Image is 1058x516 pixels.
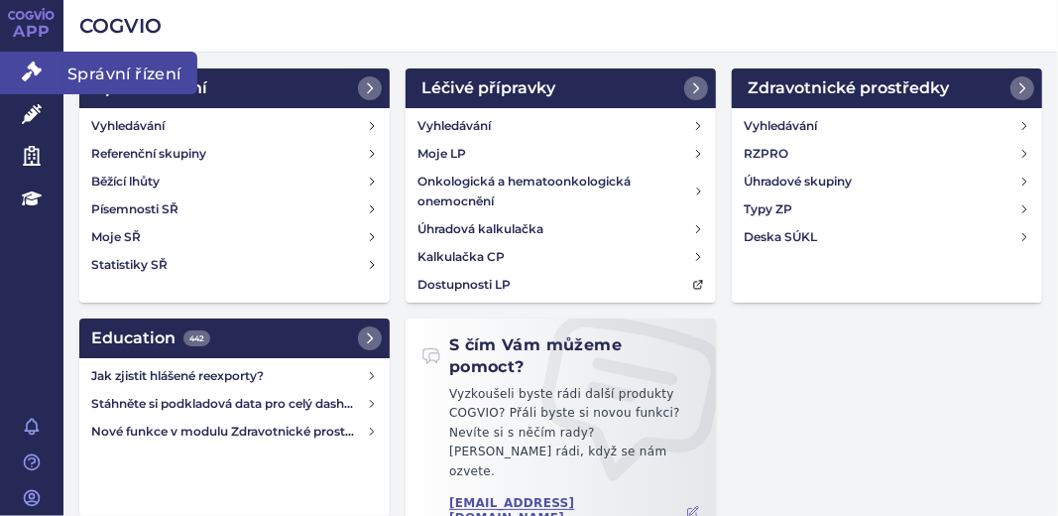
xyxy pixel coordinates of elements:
a: RZPRO [736,140,1038,168]
h4: Moje LP [417,144,466,164]
span: 442 [183,330,210,346]
h2: Education [91,326,210,350]
a: Moje LP [410,140,712,168]
h4: Statistiky SŘ [91,255,168,275]
span: Správní řízení [63,52,197,93]
h4: Vyhledávání [744,116,817,136]
h4: RZPRO [744,144,788,164]
h4: Deska SÚKL [744,227,817,247]
a: Jak zjistit hlášené reexporty? [83,362,386,390]
a: Správní řízení [79,68,390,108]
h4: Nové funkce v modulu Zdravotnické prostředky [91,422,366,442]
a: Písemnosti SŘ [83,195,386,223]
a: Nové funkce v modulu Zdravotnické prostředky [83,418,386,446]
h4: Jak zjistit hlášené reexporty? [91,366,366,386]
h4: Písemnosti SŘ [91,199,178,219]
a: Education442 [79,319,390,358]
h2: S čím Vám můžeme pomoct? [421,334,700,379]
h4: Referenční skupiny [91,144,206,164]
h4: Vyhledávání [91,116,165,136]
a: Referenční skupiny [83,140,386,168]
h2: Léčivé přípravky [421,76,555,100]
h4: Vyhledávání [417,116,491,136]
a: Moje SŘ [83,223,386,251]
a: Vyhledávání [83,112,386,140]
a: Typy ZP [736,195,1038,223]
h4: Běžící lhůty [91,172,160,192]
a: Stáhněte si podkladová data pro celý dashboard nebo obrázek grafu v COGVIO App modulu Analytics [83,390,386,418]
a: Kalkulačka CP [410,243,712,271]
a: Zdravotnické prostředky [732,68,1042,108]
a: Vyhledávání [736,112,1038,140]
h4: Kalkulačka CP [417,247,505,267]
h4: Moje SŘ [91,227,141,247]
a: Úhradové skupiny [736,168,1038,195]
a: Onkologická a hematoonkologická onemocnění [410,168,712,215]
h4: Stáhněte si podkladová data pro celý dashboard nebo obrázek grafu v COGVIO App modulu Analytics [91,394,366,414]
h2: COGVIO [79,12,1042,40]
h4: Úhradová kalkulačka [417,219,543,239]
h4: Typy ZP [744,199,792,219]
a: Deska SÚKL [736,223,1038,251]
h2: Zdravotnické prostředky [748,76,949,100]
a: Vyhledávání [410,112,712,140]
a: Dostupnosti LP [410,271,712,299]
a: Statistiky SŘ [83,251,386,279]
p: Vyzkoušeli byste rádi další produkty COGVIO? Přáli byste si novou funkci? Nevíte si s něčím rady?... [421,385,700,490]
a: Léčivé přípravky [406,68,716,108]
h4: Onkologická a hematoonkologická onemocnění [417,172,693,211]
h4: Dostupnosti LP [417,275,511,295]
a: Běžící lhůty [83,168,386,195]
a: Úhradová kalkulačka [410,215,712,243]
h4: Úhradové skupiny [744,172,852,192]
